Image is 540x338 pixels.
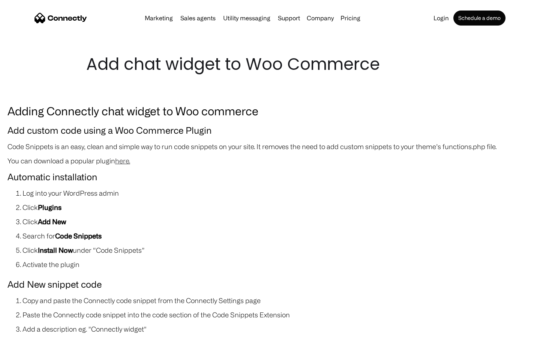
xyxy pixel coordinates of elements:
[22,295,532,306] li: Copy and paste the Connectly code snippet from the Connectly Settings page
[7,102,532,119] h3: Adding Connectly chat widget to Woo commerce
[115,157,130,164] a: here.
[22,202,532,213] li: Click
[55,232,102,240] strong: Code Snippets
[307,13,334,23] div: Company
[22,324,532,334] li: Add a description eg. "Connectly widget"
[86,53,454,76] h1: Add chat widget to Woo Commerce
[22,245,532,255] li: Click under “Code Snippets”
[7,141,532,152] p: Code Snippets is an easy, clean and simple way to run code snippets on your site. It removes the ...
[177,15,219,21] a: Sales agents
[453,11,505,26] a: Schedule a demo
[7,155,532,166] p: You can download a popular plugin
[22,259,532,270] li: Activate the plugin
[22,231,532,241] li: Search for
[430,15,452,21] a: Login
[7,277,532,291] h4: Add New snippet code
[22,216,532,227] li: Click
[38,204,61,211] strong: Plugins
[7,170,532,184] h4: Automatic installation
[38,218,66,225] strong: Add New
[22,309,532,320] li: Paste the Connectly code snippet into the code section of the Code Snippets Extension
[275,15,303,21] a: Support
[337,15,363,21] a: Pricing
[15,325,45,335] ul: Language list
[22,188,532,198] li: Log into your WordPress admin
[7,123,532,137] h4: Add custom code using a Woo Commerce Plugin
[220,15,273,21] a: Utility messaging
[7,325,45,335] aside: Language selected: English
[142,15,176,21] a: Marketing
[38,246,73,254] strong: Install Now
